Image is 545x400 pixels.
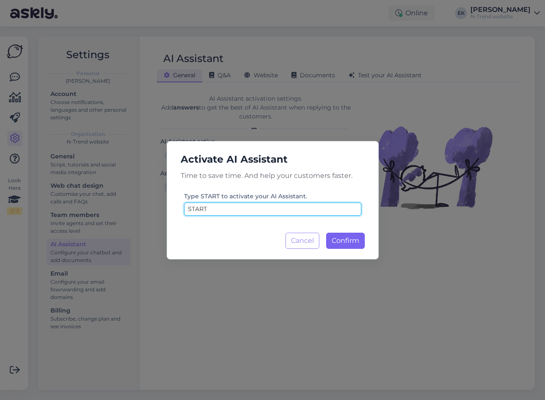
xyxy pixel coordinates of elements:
label: Type START to activate your AI Assistant. [184,192,307,201]
p: Time to save time. And help your customers faster. [174,171,372,181]
span: Confirm [332,237,359,245]
button: Confirm [326,233,365,249]
button: Cancel [285,233,319,249]
h5: Activate AI Assistant [174,152,372,167]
